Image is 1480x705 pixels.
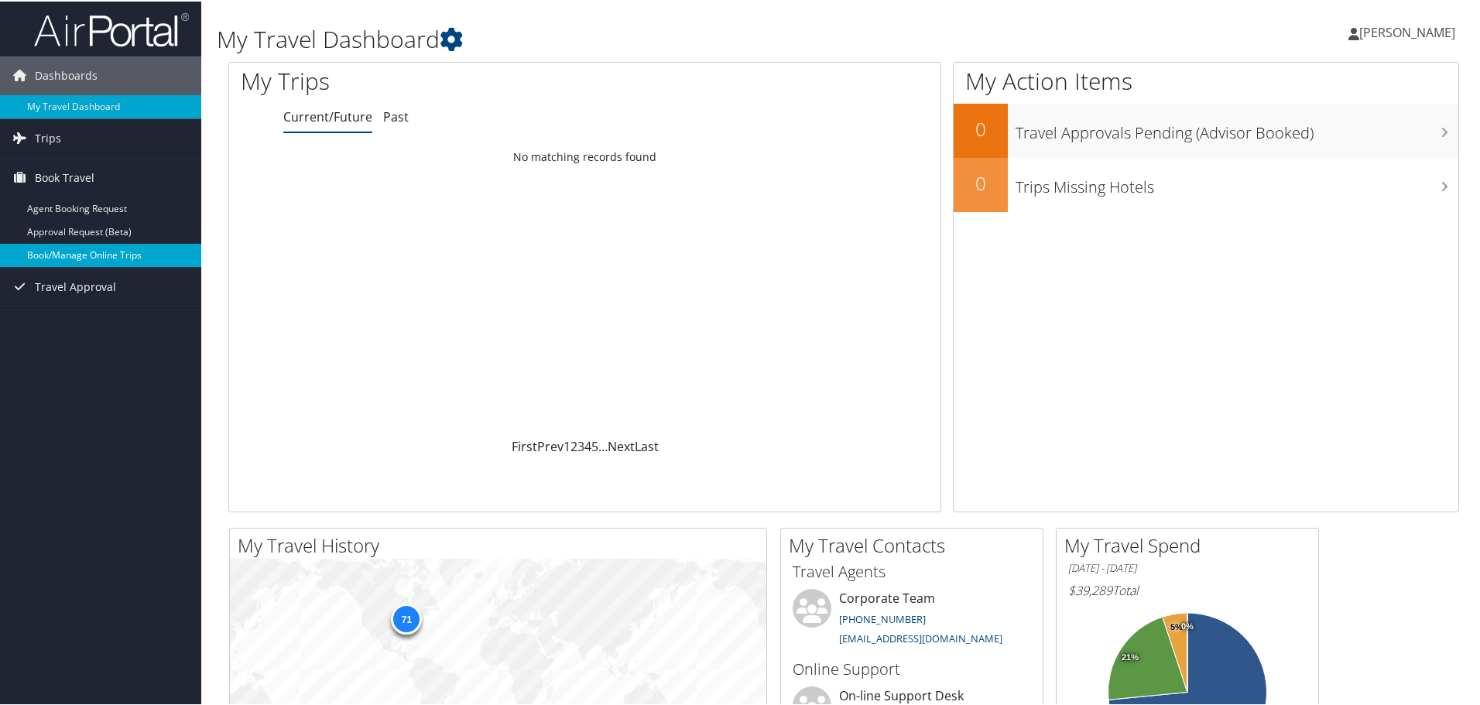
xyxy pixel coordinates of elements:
[591,436,598,453] a: 5
[1064,531,1318,557] h2: My Travel Spend
[217,22,1053,54] h1: My Travel Dashboard
[512,436,537,453] a: First
[608,436,635,453] a: Next
[35,266,116,305] span: Travel Approval
[1068,580,1112,597] span: $39,289
[584,436,591,453] a: 4
[793,560,1031,581] h3: Travel Agents
[839,611,926,625] a: [PHONE_NUMBER]
[793,657,1031,679] h3: Online Support
[1122,652,1139,661] tspan: 21%
[785,587,1039,651] li: Corporate Team
[954,102,1458,156] a: 0Travel Approvals Pending (Advisor Booked)
[1348,8,1471,54] a: [PERSON_NAME]
[35,55,98,94] span: Dashboards
[564,436,570,453] a: 1
[238,531,766,557] h2: My Travel History
[283,107,372,124] a: Current/Future
[1359,22,1455,39] span: [PERSON_NAME]
[789,531,1043,557] h2: My Travel Contacts
[391,601,422,632] div: 71
[1016,113,1458,142] h3: Travel Approvals Pending (Advisor Booked)
[34,10,189,46] img: airportal-logo.png
[954,115,1008,141] h2: 0
[35,157,94,196] span: Book Travel
[241,63,632,96] h1: My Trips
[383,107,409,124] a: Past
[35,118,61,156] span: Trips
[577,436,584,453] a: 3
[954,156,1458,210] a: 0Trips Missing Hotels
[1181,621,1194,630] tspan: 0%
[229,142,940,169] td: No matching records found
[1170,621,1183,631] tspan: 5%
[1016,167,1458,197] h3: Trips Missing Hotels
[1068,560,1307,574] h6: [DATE] - [DATE]
[839,630,1002,644] a: [EMAIL_ADDRESS][DOMAIN_NAME]
[1068,580,1307,597] h6: Total
[635,436,659,453] a: Last
[954,63,1458,96] h1: My Action Items
[598,436,608,453] span: …
[570,436,577,453] a: 2
[537,436,564,453] a: Prev
[954,169,1008,195] h2: 0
